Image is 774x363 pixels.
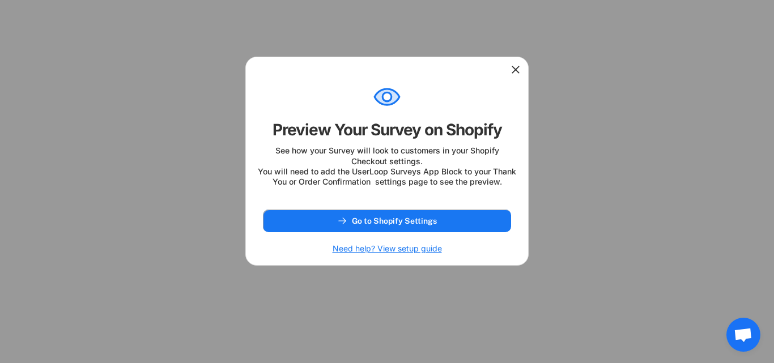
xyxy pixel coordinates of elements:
[257,146,517,187] div: See how your Survey will look to customers in your Shopify Checkout settings. You will need to ad...
[273,119,502,140] div: Preview Your Survey on Shopify
[333,244,442,254] h6: Need help? View setup guide
[726,318,760,352] div: Ouvrir le chat
[263,210,511,232] button: Go to Shopify Settings
[352,217,437,225] span: Go to Shopify Settings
